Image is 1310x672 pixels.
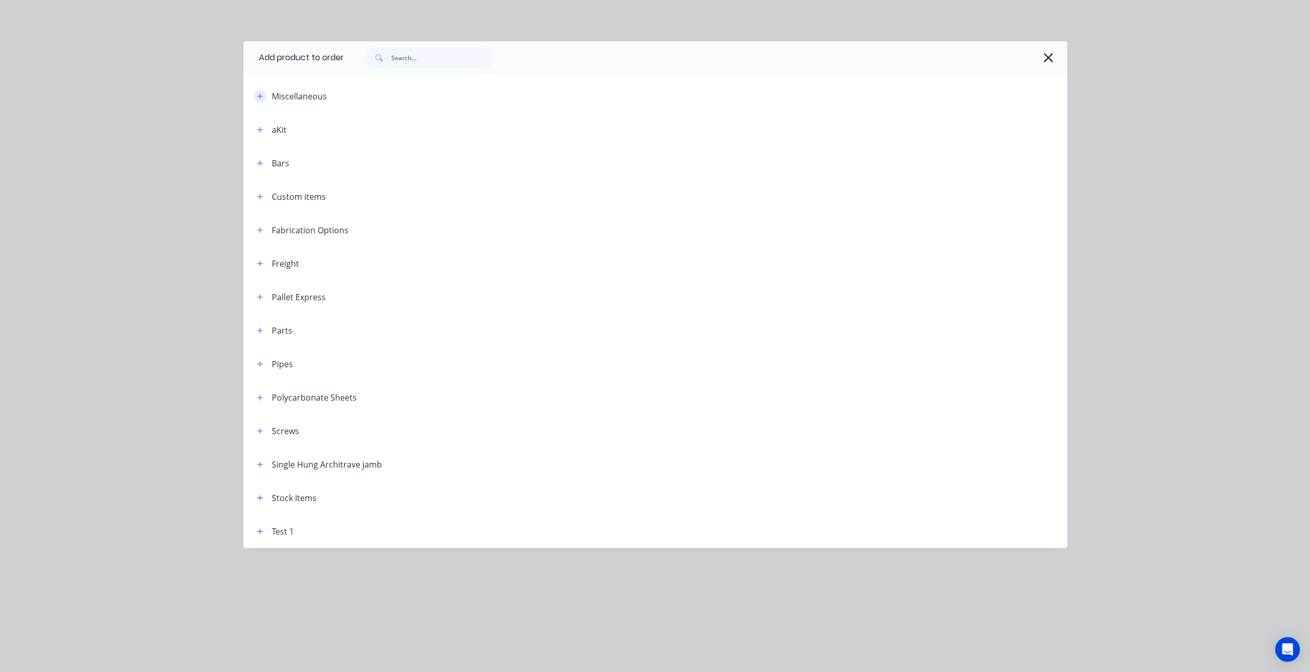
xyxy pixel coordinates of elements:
[272,224,348,236] div: Fabrication Options
[272,90,327,102] div: Miscellaneous
[391,47,493,68] input: Search...
[272,157,289,169] div: Bars
[272,257,299,270] div: Freight
[1275,637,1300,662] div: Open Intercom Messenger
[272,525,294,538] div: Test 1
[272,191,326,203] div: Custom items
[272,358,293,370] div: Pipes
[243,41,344,74] div: Add product to order
[272,425,299,437] div: Screws
[272,391,357,404] div: Polycarbonate Sheets
[272,492,317,504] div: Stock Items
[272,458,382,471] div: Single Hung Architrave jamb
[272,124,287,136] div: aKit
[272,324,292,337] div: Parts
[272,291,326,303] div: Pallet Express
